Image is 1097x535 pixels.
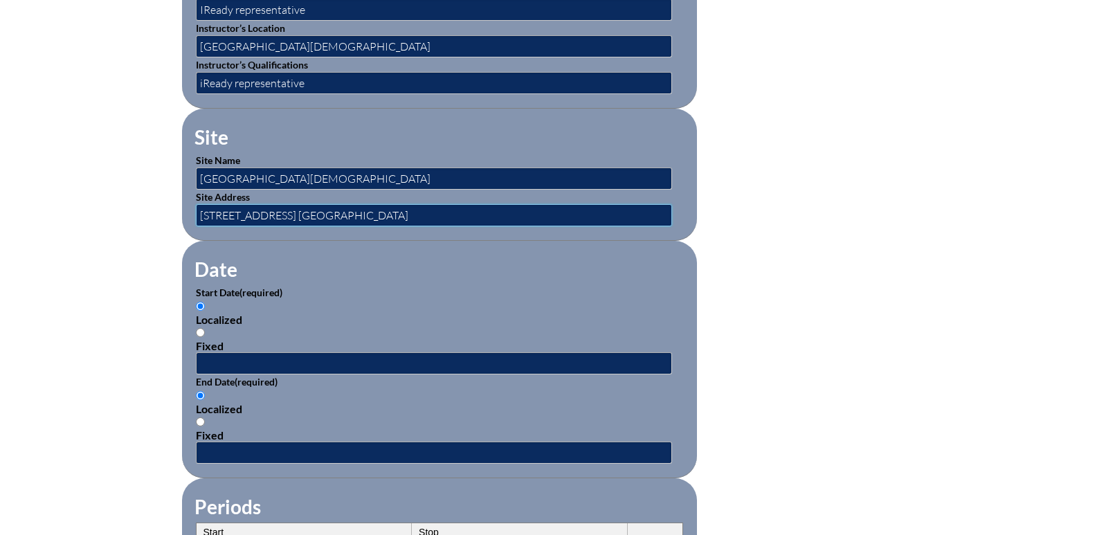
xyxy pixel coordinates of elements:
legend: Date [193,257,239,281]
div: Localized [196,313,683,326]
legend: Periods [193,495,262,518]
div: Fixed [196,428,683,442]
label: Start Date [196,287,282,298]
label: End Date [196,376,278,388]
input: Localized [196,391,205,400]
label: Site Name [196,154,240,166]
legend: Site [193,125,230,149]
label: Instructor’s Qualifications [196,59,308,71]
span: (required) [239,287,282,298]
input: Fixed [196,417,205,426]
input: Localized [196,302,205,311]
div: Fixed [196,339,683,352]
input: Fixed [196,328,205,337]
label: Site Address [196,191,250,203]
span: (required) [235,376,278,388]
div: Localized [196,402,683,415]
label: Instructor’s Location [196,22,285,34]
